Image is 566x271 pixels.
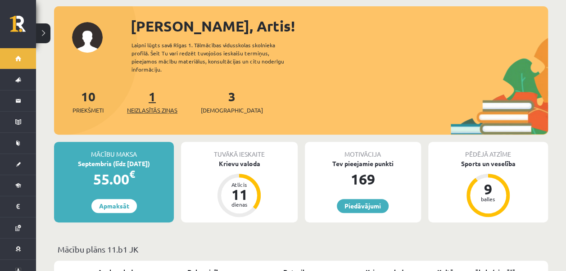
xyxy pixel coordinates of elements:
p: Mācību plāns 11.b1 JK [58,243,544,255]
div: 9 [475,182,502,196]
div: Atlicis [226,182,253,187]
span: Priekšmeti [72,106,104,115]
span: [DEMOGRAPHIC_DATA] [201,106,263,115]
div: Tev pieejamie punkti [305,159,421,168]
span: Neizlasītās ziņas [127,106,177,115]
div: Sports un veselība [428,159,548,168]
div: 169 [305,168,421,190]
div: balles [475,196,502,202]
div: Pēdējā atzīme [428,142,548,159]
div: Tuvākā ieskaite [181,142,297,159]
a: Apmaksāt [91,199,137,213]
div: Septembris (līdz [DATE]) [54,159,174,168]
span: € [129,167,135,181]
a: Rīgas 1. Tālmācības vidusskola [10,16,36,38]
div: 55.00 [54,168,174,190]
a: 3[DEMOGRAPHIC_DATA] [201,88,263,115]
a: Krievu valoda Atlicis 11 dienas [181,159,297,218]
a: Piedāvājumi [337,199,389,213]
div: Laipni lūgts savā Rīgas 1. Tālmācības vidusskolas skolnieka profilā. Šeit Tu vari redzēt tuvojošo... [131,41,300,73]
div: [PERSON_NAME], Artis! [131,15,548,37]
div: dienas [226,202,253,207]
a: Sports un veselība 9 balles [428,159,548,218]
div: Krievu valoda [181,159,297,168]
a: 10Priekšmeti [72,88,104,115]
a: 1Neizlasītās ziņas [127,88,177,115]
div: 11 [226,187,253,202]
div: Mācību maksa [54,142,174,159]
div: Motivācija [305,142,421,159]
